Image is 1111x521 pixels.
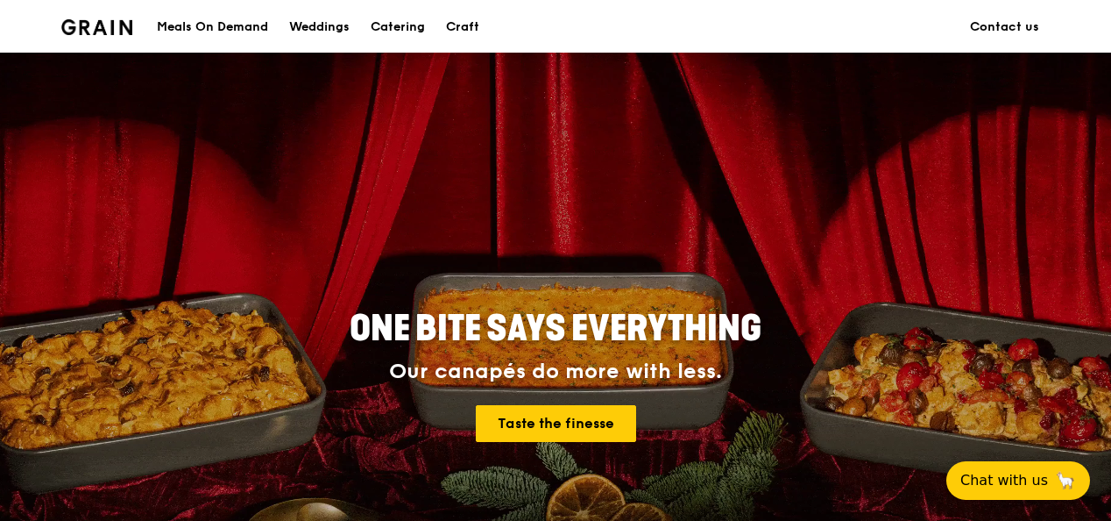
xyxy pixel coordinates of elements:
img: Grain [61,19,132,35]
div: Craft [446,1,479,54]
span: Chat with us [960,470,1048,491]
a: Taste the finesse [476,405,636,442]
div: Meals On Demand [157,1,268,54]
span: ONE BITE SAYS EVERYTHING [350,308,761,350]
a: Contact us [959,1,1050,54]
div: Our canapés do more with less. [240,360,871,384]
a: Weddings [279,1,360,54]
span: 🦙 [1055,470,1076,491]
a: Catering [360,1,435,54]
a: Craft [435,1,490,54]
div: Weddings [289,1,350,54]
button: Chat with us🦙 [946,461,1090,500]
div: Catering [371,1,425,54]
